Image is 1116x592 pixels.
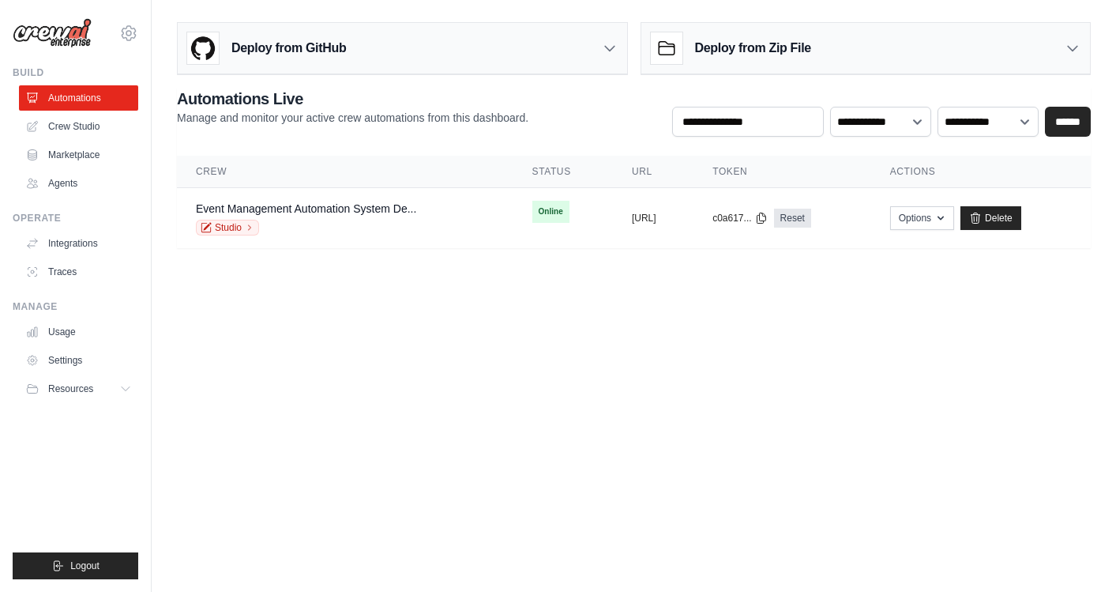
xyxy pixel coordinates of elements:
[13,66,138,79] div: Build
[19,142,138,168] a: Marketplace
[19,114,138,139] a: Crew Studio
[196,202,416,215] a: Event Management Automation System De...
[19,376,138,402] button: Resources
[13,300,138,313] div: Manage
[532,201,569,223] span: Online
[13,212,138,224] div: Operate
[871,156,1091,188] th: Actions
[177,156,513,188] th: Crew
[890,206,954,230] button: Options
[19,348,138,373] a: Settings
[177,88,528,110] h2: Automations Live
[19,319,138,345] a: Usage
[960,206,1021,230] a: Delete
[19,85,138,111] a: Automations
[13,18,92,48] img: Logo
[196,220,259,236] a: Studio
[19,259,138,285] a: Traces
[70,560,100,572] span: Logout
[712,212,767,224] button: c0a617...
[695,39,811,58] h3: Deploy from Zip File
[19,171,138,196] a: Agents
[613,156,693,188] th: URL
[513,156,613,188] th: Status
[48,383,93,395] span: Resources
[13,552,138,579] button: Logout
[693,156,871,188] th: Token
[19,231,138,256] a: Integrations
[774,209,811,228] a: Reset
[177,110,528,126] p: Manage and monitor your active crew automations from this dashboard.
[231,39,346,58] h3: Deploy from GitHub
[187,32,219,64] img: GitHub Logo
